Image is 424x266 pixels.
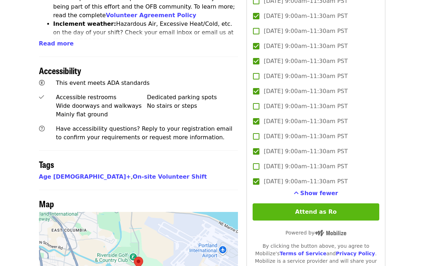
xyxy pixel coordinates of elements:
[264,12,348,20] span: [DATE] 9:00am–11:30am PST
[39,158,54,170] span: Tags
[39,39,74,48] button: Read more
[106,12,196,19] a: Volunteer Agreement Policy
[264,57,348,66] span: [DATE] 9:00am–11:30am PST
[147,93,238,102] div: Dedicated parking spots
[39,173,131,180] a: Age [DEMOGRAPHIC_DATA]+
[300,190,338,197] span: Show fewer
[56,93,147,102] div: Accessible restrooms
[39,94,44,101] i: check icon
[39,173,133,180] span: ,
[315,230,346,236] img: Powered by Mobilize
[264,102,348,111] span: [DATE] 9:00am–11:30am PST
[279,251,326,256] a: Terms of Service
[39,125,45,132] i: question-circle icon
[264,147,348,156] span: [DATE] 9:00am–11:30am PST
[294,189,338,198] button: See more timeslots
[39,64,81,77] span: Accessibility
[264,27,348,35] span: [DATE] 9:00am–11:30am PST
[56,110,147,119] div: Mainly flat ground
[56,79,150,86] span: This event meets ADA standards
[39,79,45,86] i: universal-access icon
[147,102,238,110] div: No stairs or steps
[253,203,379,221] button: Attend as Ro
[264,162,348,171] span: [DATE] 9:00am–11:30am PST
[39,40,74,47] span: Read more
[264,117,348,126] span: [DATE] 9:00am–11:30am PST
[56,102,147,110] div: Wide doorways and walkways
[133,173,207,180] a: On-site Volunteer Shift
[264,177,348,186] span: [DATE] 9:00am–11:30am PST
[336,251,375,256] a: Privacy Policy
[264,42,348,50] span: [DATE] 9:00am–11:30am PST
[53,20,238,63] li: Hazardous Air, Excessive Heat/Cold, etc. on the day of your shift? Check your email inbox or emai...
[53,20,116,27] strong: Inclement weather:
[39,197,54,210] span: Map
[264,72,348,81] span: [DATE] 9:00am–11:30am PST
[264,87,348,96] span: [DATE] 9:00am–11:30am PST
[56,125,232,141] span: Have accessibility questions? Reply to your registration email to confirm your requirements or re...
[286,230,346,236] span: Powered by
[264,132,348,141] span: [DATE] 9:00am–11:30am PST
